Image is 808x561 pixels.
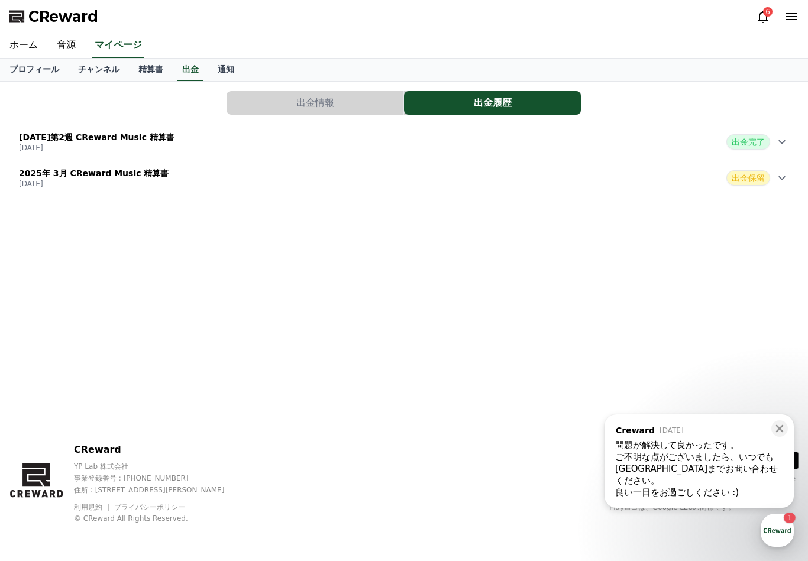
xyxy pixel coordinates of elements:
button: 2025年 3月 CReward Music 精算書 [DATE] 出金保留 [9,160,799,196]
p: 住所 : [STREET_ADDRESS][PERSON_NAME] [74,485,245,495]
button: 出金情報 [227,91,403,115]
a: チャンネル [69,59,129,81]
p: [DATE]第2週 CReward Music 精算書 [19,131,174,143]
div: 6 [763,7,773,17]
a: 利用規約 [74,503,111,511]
a: 音源 [47,33,85,58]
span: 出金完了 [726,134,770,150]
a: 出金 [177,59,203,81]
a: CReward [9,7,98,26]
p: 2025年 3月 CReward Music 精算書 [19,167,169,179]
a: 通知 [208,59,244,81]
a: 精算書 [129,59,173,81]
button: 出金履歴 [404,91,581,115]
span: 出金保留 [726,170,770,186]
button: [DATE]第2週 CReward Music 精算書 [DATE] 出金完了 [9,124,799,160]
a: プライバシーポリシー [114,503,185,511]
a: 6 [756,9,770,24]
p: [DATE] [19,179,169,189]
a: マイページ [92,33,144,58]
p: CReward [74,443,245,457]
p: YP Lab 株式会社 [74,462,245,471]
p: © CReward All Rights Reserved. [74,514,245,523]
a: 出金情報 [227,91,404,115]
p: 事業登録番号 : [PHONE_NUMBER] [74,474,245,483]
span: CReward [28,7,98,26]
p: [DATE] [19,143,174,153]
